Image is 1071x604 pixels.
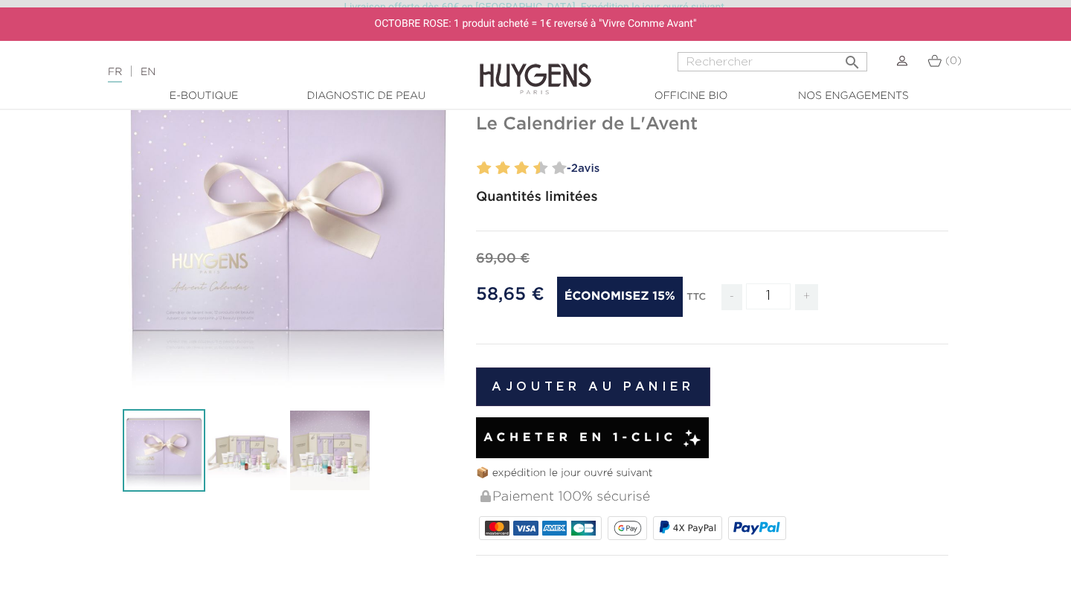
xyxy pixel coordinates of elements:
[476,367,710,406] button: Ajouter au panier
[562,158,948,180] a: -2avis
[476,114,948,135] h1: Le Calendrier de L'Avent
[476,190,598,204] strong: Quantités limitées
[513,521,538,536] img: VISA
[571,163,578,174] span: 2
[556,158,567,179] label: 10
[721,284,742,310] span: -
[292,89,440,104] a: Diagnostic de peau
[108,67,122,83] a: FR
[542,521,567,536] img: AMEX
[518,158,529,179] label: 6
[945,56,962,66] span: (0)
[474,158,479,179] label: 1
[779,89,927,104] a: Nos engagements
[499,158,510,179] label: 4
[549,158,554,179] label: 9
[492,158,498,179] label: 3
[614,521,642,536] img: google_pay
[617,89,765,104] a: Officine Bio
[678,52,867,71] input: Rechercher
[512,158,517,179] label: 5
[476,252,530,266] span: 69,00 €
[557,277,683,317] span: Économisez 15%
[673,523,716,533] span: 4X PayPal
[795,284,819,310] span: +
[686,281,706,321] div: TTC
[141,67,155,77] a: EN
[476,466,948,481] p: 📦 expédition le jour ouvré suivant
[485,521,509,536] img: MASTERCARD
[746,283,791,309] input: Quantité
[100,63,435,81] div: |
[129,89,278,104] a: E-Boutique
[479,481,948,513] div: Paiement 100% sécurisé
[476,286,544,303] span: 58,65 €
[839,48,866,68] button: 
[480,39,591,97] img: Huygens
[480,158,492,179] label: 2
[123,409,205,492] img: Le Calendrier de L'Avent
[536,158,547,179] label: 8
[571,521,596,536] img: CB_NATIONALE
[480,490,491,502] img: Paiement 100% sécurisé
[843,49,861,67] i: 
[530,158,535,179] label: 7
